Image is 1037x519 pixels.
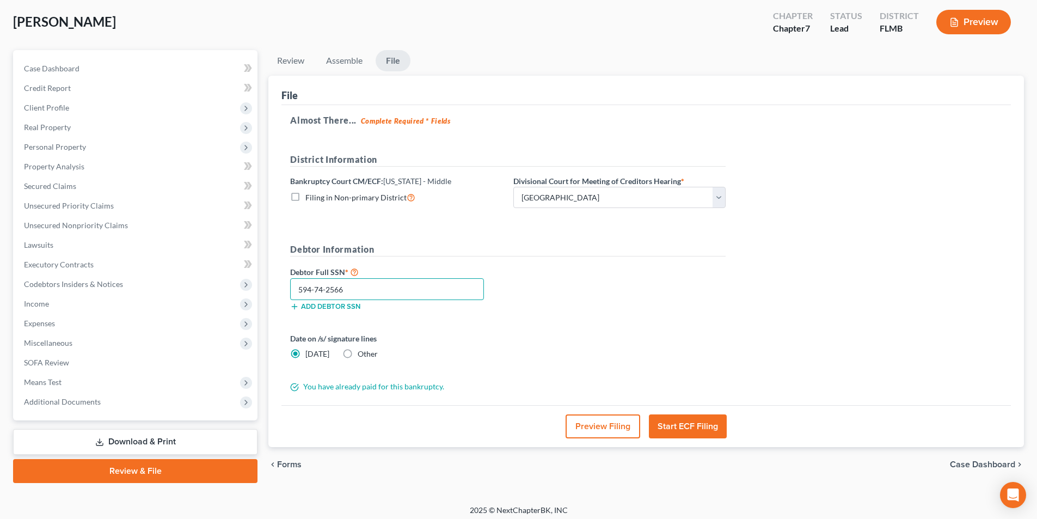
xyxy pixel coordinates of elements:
span: Other [358,349,378,358]
span: Credit Report [24,83,71,93]
div: Lead [830,22,862,35]
i: chevron_left [268,460,277,469]
span: Expenses [24,319,55,328]
button: Preview Filing [566,414,640,438]
button: Start ECF Filing [649,414,727,438]
h5: Almost There... [290,114,1002,127]
span: Income [24,299,49,308]
a: Unsecured Priority Claims [15,196,257,216]
label: Date on /s/ signature lines [290,333,502,344]
a: Secured Claims [15,176,257,196]
a: SOFA Review [15,353,257,373]
div: FLMB [880,22,919,35]
div: District [880,10,919,22]
span: [DATE] [305,349,329,358]
button: chevron_left Forms [268,460,316,469]
span: Means Test [24,377,62,387]
span: Executory Contracts [24,260,94,269]
a: Credit Report [15,78,257,98]
a: Assemble [317,50,371,71]
a: Lawsuits [15,235,257,255]
a: Case Dashboard [15,59,257,78]
a: Unsecured Nonpriority Claims [15,216,257,235]
div: You have already paid for this bankruptcy. [285,381,731,392]
a: Executory Contracts [15,255,257,274]
input: XXX-XX-XXXX [290,278,484,300]
label: Divisional Court for Meeting of Creditors Hearing [513,175,684,187]
span: Codebtors Insiders & Notices [24,279,123,289]
span: Case Dashboard [950,460,1015,469]
h5: District Information [290,153,726,167]
a: File [376,50,410,71]
span: Personal Property [24,142,86,151]
span: Unsecured Nonpriority Claims [24,221,128,230]
a: Case Dashboard chevron_right [950,460,1024,469]
h5: Debtor Information [290,243,726,257]
label: Bankruptcy Court CM/ECF: [290,175,451,187]
button: Preview [936,10,1011,34]
span: Additional Documents [24,397,101,406]
div: Status [830,10,862,22]
span: Property Analysis [24,162,84,171]
span: Unsecured Priority Claims [24,201,114,210]
div: File [281,89,298,102]
span: Lawsuits [24,240,53,249]
a: Review [268,50,313,71]
span: Forms [277,460,302,469]
strong: Complete Required * Fields [361,117,451,125]
a: Property Analysis [15,157,257,176]
span: [PERSON_NAME] [13,14,116,29]
i: chevron_right [1015,460,1024,469]
span: 7 [805,23,810,33]
span: Secured Claims [24,181,76,191]
span: Client Profile [24,103,69,112]
span: [US_STATE] - Middle [383,176,451,186]
span: Real Property [24,123,71,132]
div: Chapter [773,10,813,22]
a: Download & Print [13,429,257,455]
span: SOFA Review [24,358,69,367]
span: Miscellaneous [24,338,72,347]
div: Chapter [773,22,813,35]
div: Open Intercom Messenger [1000,482,1026,508]
label: Debtor Full SSN [285,265,508,278]
button: Add debtor SSN [290,302,360,311]
span: Filing in Non-primary District [305,193,407,202]
span: Case Dashboard [24,64,79,73]
a: Review & File [13,459,257,483]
